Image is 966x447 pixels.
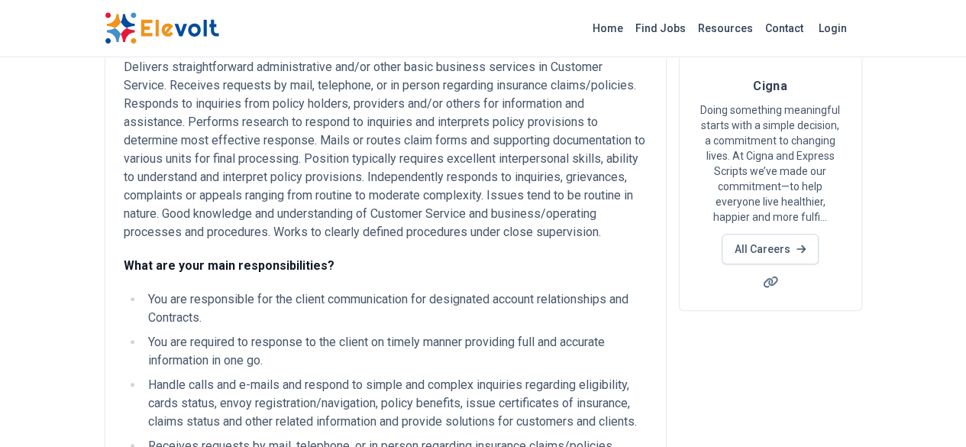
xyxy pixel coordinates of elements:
[124,58,648,241] p: Delivers straightforward administrative and/or other basic business services in Customer Service....
[144,376,648,431] li: Handle calls and e-mails and respond to simple and complex inquiries regarding eligibility, cards...
[586,16,629,40] a: Home
[692,16,759,40] a: Resources
[629,16,692,40] a: Find Jobs
[753,79,787,93] span: Cigna
[759,16,809,40] a: Contact
[105,12,219,44] img: Elevolt
[144,290,648,327] li: You are responsible for the client communication for designated account relationships and Contracts.
[809,13,856,44] a: Login
[722,234,819,264] a: All Careers
[698,102,843,225] p: Doing something meaningful starts with a simple decision, a commitment to changing lives. At Cign...
[124,258,334,273] strong: What are your main responsibilities?
[144,333,648,370] li: You are required to response to the client on timely manner providing full and accurate informati...
[890,374,966,447] iframe: Chat Widget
